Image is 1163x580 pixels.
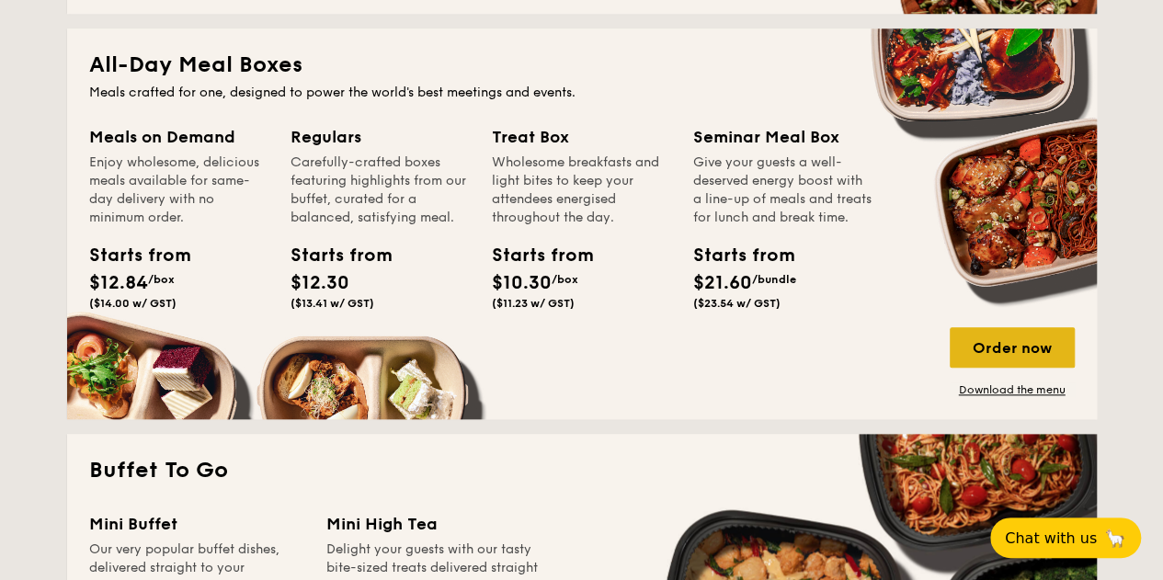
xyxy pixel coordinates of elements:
a: Download the menu [950,382,1075,397]
div: Regulars [291,124,470,150]
span: /bundle [752,273,796,286]
div: Seminar Meal Box [693,124,872,150]
div: Meals crafted for one, designed to power the world's best meetings and events. [89,84,1075,102]
span: /box [148,273,175,286]
div: Order now [950,327,1075,368]
div: Enjoy wholesome, delicious meals available for same-day delivery with no minimum order. [89,154,268,227]
div: Mini Buffet [89,511,304,537]
div: Starts from [291,242,373,269]
span: /box [552,273,578,286]
div: Treat Box [492,124,671,150]
span: ($14.00 w/ GST) [89,297,177,310]
span: ($23.54 w/ GST) [693,297,781,310]
span: ($11.23 w/ GST) [492,297,575,310]
div: Starts from [492,242,575,269]
div: Starts from [89,242,172,269]
span: Chat with us [1005,529,1097,547]
span: $21.60 [693,272,752,294]
div: Starts from [693,242,776,269]
div: Give your guests a well-deserved energy boost with a line-up of meals and treats for lunch and br... [693,154,872,227]
span: ($13.41 w/ GST) [291,297,374,310]
span: $12.30 [291,272,349,294]
div: Mini High Tea [326,511,542,537]
div: Wholesome breakfasts and light bites to keep your attendees energised throughout the day. [492,154,671,227]
div: Carefully-crafted boxes featuring highlights from our buffet, curated for a balanced, satisfying ... [291,154,470,227]
span: $12.84 [89,272,148,294]
span: $10.30 [492,272,552,294]
span: 🦙 [1104,528,1126,549]
div: Meals on Demand [89,124,268,150]
button: Chat with us🦙 [990,517,1141,558]
h2: Buffet To Go [89,456,1075,485]
h2: All-Day Meal Boxes [89,51,1075,80]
